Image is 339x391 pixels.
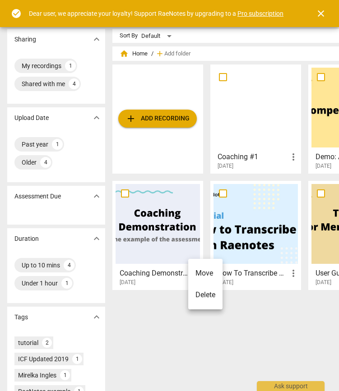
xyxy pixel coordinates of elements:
[188,284,223,306] li: Delete
[316,8,326,19] span: close
[310,3,332,24] button: Close
[237,10,283,17] a: Pro subscription
[29,9,283,18] div: Dear user, we appreciate your loyalty! Support RaeNotes by upgrading to a
[188,262,223,284] li: Move
[11,8,22,19] span: check_circle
